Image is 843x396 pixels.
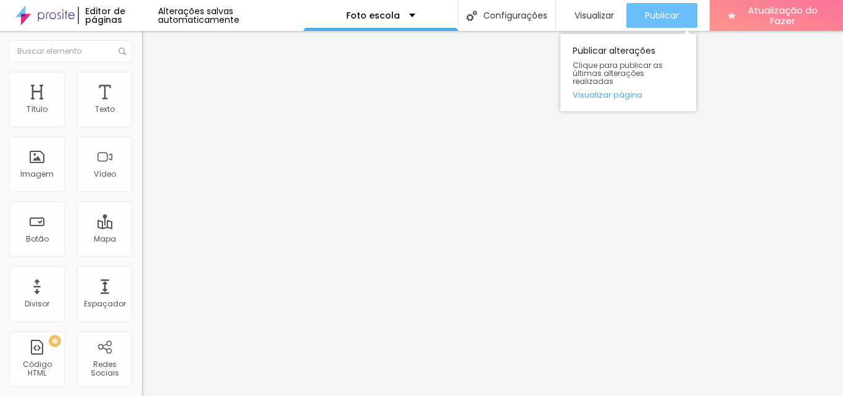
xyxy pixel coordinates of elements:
[26,234,49,244] font: Botão
[23,359,52,378] font: Código HTML
[573,44,655,57] font: Publicar alterações
[118,48,126,55] img: Ícone
[91,359,119,378] font: Redes Sociais
[556,3,626,28] button: Visualizar
[645,9,679,22] font: Publicar
[346,9,400,22] font: Foto escola
[748,4,818,27] font: Atualização do Fazer
[573,89,642,101] font: Visualizar página
[158,5,239,26] font: Alterações salvas automaticamente
[84,298,126,309] font: Espaçador
[94,234,116,244] font: Mapa
[626,3,697,28] button: Publicar
[9,40,133,62] input: Buscar elemento
[573,60,663,86] font: Clique para publicar as últimas alterações realizadas
[85,5,125,26] font: Editor de páginas
[95,104,115,114] font: Texto
[25,298,49,309] font: Divisor
[575,9,614,22] font: Visualizar
[20,169,54,179] font: Imagem
[467,11,477,21] img: Ícone
[573,91,684,99] a: Visualizar página
[483,9,547,22] font: Configurações
[142,31,843,396] iframe: Editor
[94,169,116,179] font: Vídeo
[27,104,48,114] font: Título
